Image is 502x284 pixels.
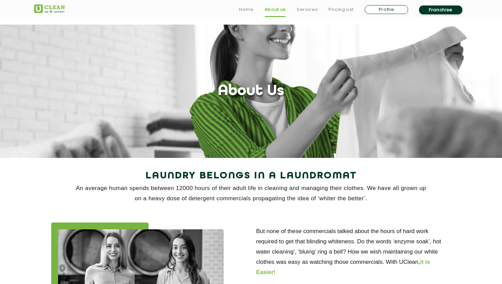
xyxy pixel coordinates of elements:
[297,5,318,14] a: Services
[34,183,468,204] p: An average human spends between 12000 hours of their adult life in cleaning and managing their cl...
[218,83,284,100] h1: About Us
[239,5,254,14] a: Home
[365,5,408,14] a: Profile
[265,5,286,14] a: About us
[256,226,451,278] p: But none of these commercials talked about the hours of hard work required to get that blinding w...
[34,4,65,13] img: UClean Laundry and Dry Cleaning
[34,168,468,184] h2: Laundry Belongs in a Laundromat
[419,5,462,14] a: Franchise
[329,5,354,14] a: Pricing List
